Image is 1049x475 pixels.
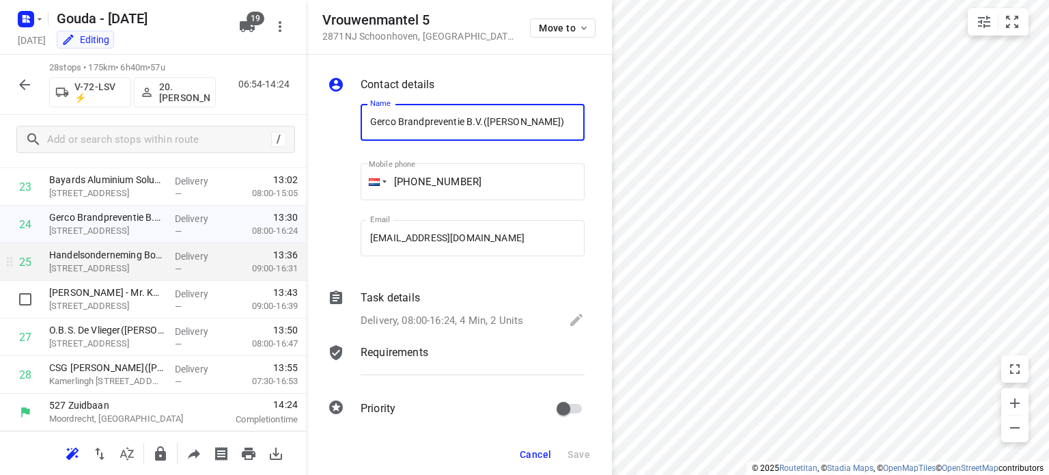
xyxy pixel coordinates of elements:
label: Mobile phone [369,161,415,168]
h5: Rename [51,8,228,29]
button: 19 [234,13,261,40]
p: 07:30-16:53 [230,375,298,388]
p: 527 Zuidbaan [49,398,191,412]
a: Stadia Maps [827,463,873,473]
p: 28 stops • 175km • 6h40m [49,62,216,74]
span: Reoptimize route [59,446,86,459]
span: 13:30 [273,211,298,224]
span: Sort by time window [113,446,141,459]
p: 09:00-16:31 [230,262,298,275]
div: / [271,132,286,147]
p: Delivery [175,325,225,338]
span: — [175,264,182,274]
p: Moordrecht, [GEOGRAPHIC_DATA] [49,412,191,426]
p: Requirements [361,344,428,361]
a: Routetitan [779,463,817,473]
p: Task details [361,290,420,306]
div: Requirements [328,344,585,385]
span: — [175,189,182,199]
p: Delivery [175,212,225,226]
span: 13:02 [273,173,298,187]
span: 57u [150,62,165,72]
p: V-72-LSV ⚡ [74,81,125,103]
p: Contact details [361,77,434,93]
span: — [175,226,182,236]
div: Netherlands: + 31 [361,163,387,200]
h5: Vrouwenmantel 5 [322,12,514,28]
p: Meester Kesperstraat 10, Schoonhoven [49,299,164,313]
p: 09:00-16:39 [230,299,298,313]
li: © 2025 , © , © © contributors [752,463,1044,473]
button: Cancel [514,442,557,467]
button: V-72-LSV ⚡ [49,77,131,107]
span: 14:24 [208,398,298,411]
div: 23 [19,180,31,193]
p: Delivery, 08:00-16:24, 4 Min, 2 Units [361,313,523,329]
a: OpenStreetMap [942,463,998,473]
div: Contact details [328,77,585,96]
button: Move to [530,18,596,38]
input: Add or search stops within route [47,129,271,150]
p: O.B.S. De Vlieger(Mariska Vos) [49,323,164,337]
input: 1 (702) 123-4567 [361,163,585,200]
span: 19 [247,12,264,25]
div: 24 [19,218,31,231]
button: Map settings [970,8,998,36]
p: 08:00-16:24 [230,224,298,238]
div: 28 [19,368,31,381]
p: Gerco Brandpreventie B.V.(Monique van Rijn) [49,211,164,224]
span: Print shipping labels [208,446,235,459]
h5: Project date [12,32,51,48]
p: Delivery [175,362,225,376]
span: Download route [262,446,290,459]
p: 20.[PERSON_NAME] [159,81,210,103]
span: 13:50 [273,323,298,337]
span: Move to [539,23,589,33]
button: 20.[PERSON_NAME] [134,77,216,107]
p: CSG Willem de Zwijger(Daniël Westhoek) [49,361,164,375]
span: 13:43 [273,286,298,299]
span: — [175,301,182,312]
span: Cancel [520,449,551,460]
span: Reverse route [86,446,113,459]
span: — [175,339,182,349]
button: More [266,13,294,40]
span: Print route [235,446,262,459]
div: small contained button group [968,8,1029,36]
button: Fit zoom [998,8,1026,36]
a: OpenMapTiles [883,463,936,473]
p: Delivery [175,174,225,188]
p: Vrouwenmantel 5, Schoonhoven [49,224,164,238]
svg: Edit [568,312,585,328]
p: Kamerlingh Onnesdreef 4, Schoonhoven [49,375,164,388]
p: Completion time [208,413,298,426]
p: 08:00-16:47 [230,337,298,351]
span: Select [12,286,39,313]
p: Veerweg 2, Nieuw-lekkerland [49,187,164,200]
p: Delivery [175,287,225,301]
div: Task detailsDelivery, 08:00-16:24, 4 Min, 2 Units [328,290,585,331]
p: Handelsonderneming Bouw- en Aannemingsbedrijf van Baaren B.V.(Rogier van Baaren) [49,248,164,262]
p: Bayards Aluminium Solutions(Iris Kaulingfreks) [49,173,164,187]
span: 13:36 [273,248,298,262]
p: 08:00-15:05 [230,187,298,200]
p: Zadkine - Locatie Schoonhoven - Mr. Kesperstraat(Carla Davids) [49,286,164,299]
p: De Smaragd 21, Schoonhoven [49,262,164,275]
p: Delivery [175,249,225,263]
div: 27 [19,331,31,344]
span: 13:55 [273,361,298,375]
button: Lock route [147,440,174,467]
p: Priority [361,401,395,417]
span: Share route [180,446,208,459]
div: 25 [19,256,31,269]
div: You are currently in edit mode. [61,33,109,46]
p: 06:54-14:24 [238,77,295,92]
span: — [175,377,182,387]
p: 2871NJ Schoonhoven , [GEOGRAPHIC_DATA] [322,31,514,42]
span: • [148,62,150,72]
p: Voltastraat 2, Schoonhoven [49,337,164,351]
